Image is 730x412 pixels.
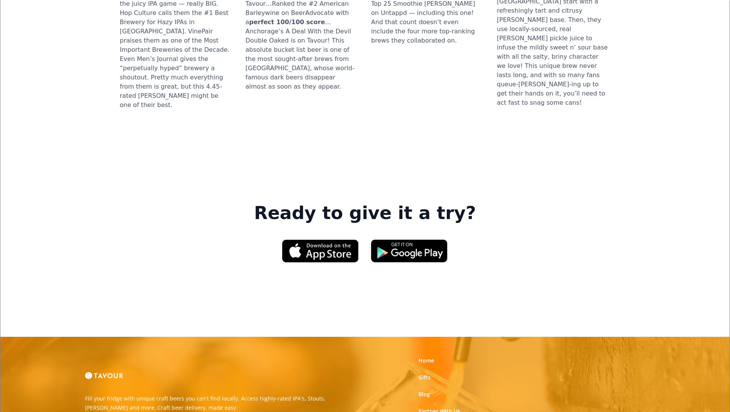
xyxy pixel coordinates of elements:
strong: Ready to give it a try? [254,203,476,224]
strong: perfect 100/100 score [249,18,325,26]
a: Blog [418,391,430,398]
a: Home [418,357,434,364]
a: Gifts [418,374,431,381]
